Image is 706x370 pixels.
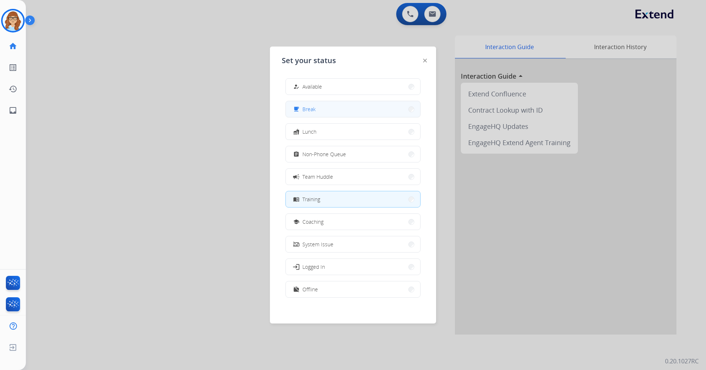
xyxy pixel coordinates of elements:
[286,169,420,185] button: Team Huddle
[286,101,420,117] button: Break
[302,218,323,226] span: Coaching
[292,263,300,270] mat-icon: login
[282,55,336,66] span: Set your status
[423,59,427,62] img: close-button
[8,106,17,115] mat-icon: inbox
[302,128,316,136] span: Lunch
[302,285,318,293] span: Offline
[302,150,346,158] span: Non-Phone Queue
[293,106,299,112] mat-icon: free_breakfast
[302,263,325,271] span: Logged In
[292,173,300,180] mat-icon: campaign
[286,79,420,95] button: Available
[8,85,17,93] mat-icon: history
[293,83,299,90] mat-icon: how_to_reg
[302,240,333,248] span: System Issue
[286,191,420,207] button: Training
[8,42,17,51] mat-icon: home
[293,241,299,247] mat-icon: phonelink_off
[293,196,299,202] mat-icon: menu_book
[302,105,316,113] span: Break
[293,286,299,292] mat-icon: work_off
[8,63,17,72] mat-icon: list_alt
[286,146,420,162] button: Non-Phone Queue
[286,124,420,140] button: Lunch
[302,83,322,90] span: Available
[665,357,699,366] p: 0.20.1027RC
[302,195,320,203] span: Training
[293,129,299,135] mat-icon: fastfood
[286,236,420,252] button: System Issue
[286,281,420,297] button: Offline
[286,214,420,230] button: Coaching
[286,259,420,275] button: Logged In
[3,10,23,31] img: avatar
[302,173,333,181] span: Team Huddle
[293,219,299,225] mat-icon: school
[293,151,299,157] mat-icon: assignment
